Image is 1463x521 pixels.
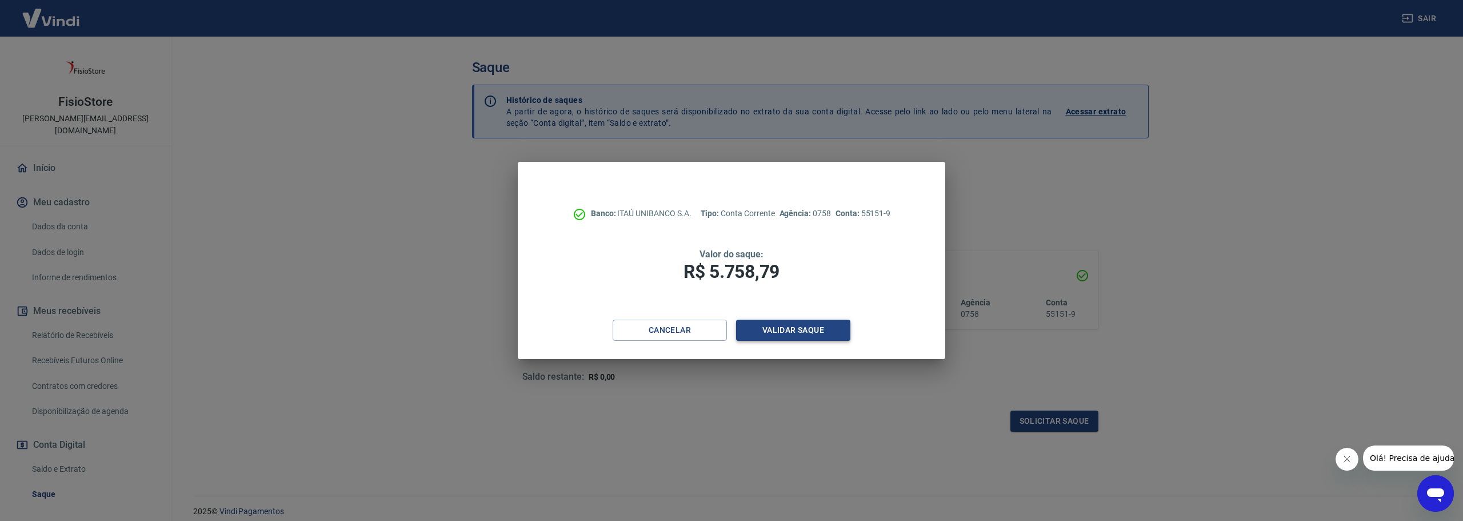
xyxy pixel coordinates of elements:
[1336,448,1358,471] iframe: Fechar mensagem
[736,320,850,341] button: Validar saque
[780,209,813,218] span: Agência:
[701,208,775,220] p: Conta Corrente
[836,208,890,220] p: 55151-9
[591,209,618,218] span: Banco:
[780,208,831,220] p: 0758
[1363,446,1454,471] iframe: Mensagem da empresa
[591,208,691,220] p: ITAÚ UNIBANCO S.A.
[683,261,780,283] span: R$ 5.758,79
[701,209,721,218] span: Tipo:
[836,209,861,218] span: Conta:
[1417,475,1454,512] iframe: Botão para abrir a janela de mensagens
[613,320,727,341] button: Cancelar
[7,8,96,17] span: Olá! Precisa de ajuda?
[699,249,764,260] span: Valor do saque:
